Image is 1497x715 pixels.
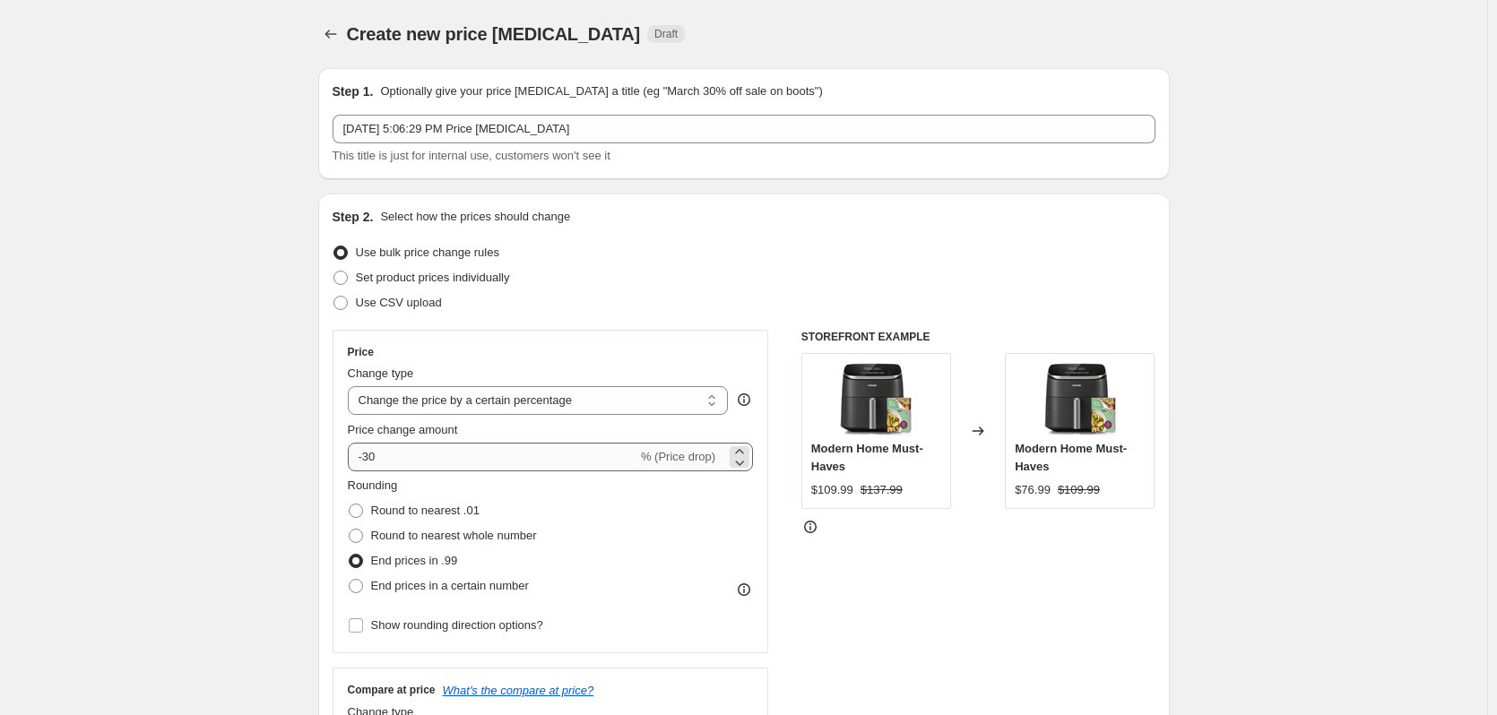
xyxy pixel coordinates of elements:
span: Change type [348,366,414,380]
strike: $109.99 [1058,481,1100,499]
span: % (Price drop) [641,450,715,463]
img: 81lTKYX5LNL_80x.jpg [840,363,912,435]
span: Show rounding direction options? [371,618,543,632]
div: help [735,391,753,409]
button: What's the compare at price? [443,684,594,697]
h3: Compare at price [348,683,436,697]
img: 81lTKYX5LNL_80x.jpg [1044,363,1116,435]
span: End prices in .99 [371,554,458,567]
span: Rounding [348,478,398,492]
div: $76.99 [1015,481,1051,499]
input: -15 [348,443,637,471]
strike: $137.99 [861,481,903,499]
span: Modern Home Must-Haves [1015,442,1127,473]
span: Create new price [MEDICAL_DATA] [347,24,641,44]
h3: Price [348,345,374,359]
span: Modern Home Must-Haves [811,442,923,473]
span: Round to nearest .01 [371,504,480,517]
input: 30% off holiday sale [333,115,1155,143]
div: $109.99 [811,481,853,499]
span: Round to nearest whole number [371,529,537,542]
button: Price change jobs [318,22,343,47]
span: Set product prices individually [356,271,510,284]
span: Price change amount [348,423,458,436]
span: Use bulk price change rules [356,246,499,259]
span: End prices in a certain number [371,579,529,592]
span: This title is just for internal use, customers won't see it [333,149,610,162]
span: Draft [654,27,678,41]
p: Select how the prices should change [380,208,570,226]
span: Use CSV upload [356,296,442,309]
h6: STOREFRONT EXAMPLE [801,330,1155,344]
h2: Step 1. [333,82,374,100]
h2: Step 2. [333,208,374,226]
p: Optionally give your price [MEDICAL_DATA] a title (eg "March 30% off sale on boots") [380,82,822,100]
